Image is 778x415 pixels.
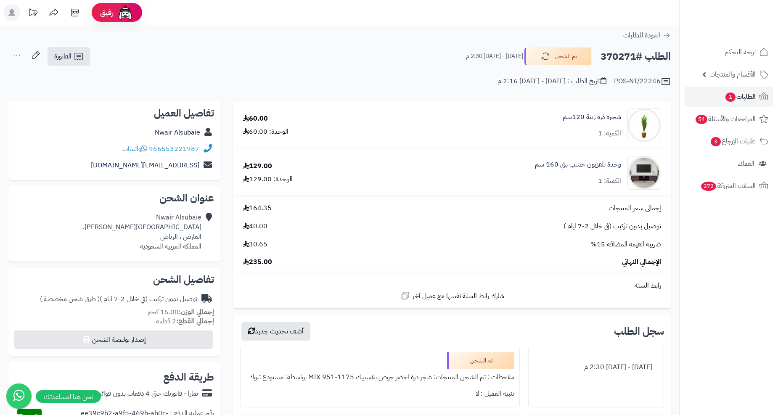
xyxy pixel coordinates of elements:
[563,112,621,122] a: شجرة ذرة زينة 120سم
[155,127,200,137] a: Nwair Alsubaie
[179,307,214,317] strong: إجمالي الوزن:
[598,129,621,138] div: الكمية: 1
[98,389,198,399] div: تمارا - فاتورتك حتى 4 دفعات بدون فوائد
[91,160,199,170] a: [EMAIL_ADDRESS][DOMAIN_NAME]
[117,4,134,21] img: ai-face.png
[701,182,716,191] span: 272
[524,48,592,65] button: تم الشحن
[710,135,756,147] span: طلبات الإرجاع
[447,352,514,369] div: تم الشحن
[711,137,721,146] span: 3
[535,160,621,169] a: وحدة تلفزيون خشب بني 160 سم
[614,326,664,336] h3: سجل الطلب
[243,114,268,124] div: 60.00
[709,69,756,80] span: الأقسام والمنتجات
[623,30,671,40] a: العودة للطلبات
[243,257,272,267] span: 235.00
[40,294,197,304] div: توصيل بدون تركيب (في خلال 2-7 ايام )
[48,47,90,66] a: الفاتورة
[243,204,272,213] span: 164.35
[122,144,147,154] a: واتساب
[564,222,661,231] span: توصيل بدون تركيب (في خلال 2-7 ايام )
[83,213,201,251] div: Nwair Alsubaie [GEOGRAPHIC_DATA][PERSON_NAME]، العارض ، الرياض المملكة العربية السعودية
[243,161,272,171] div: 129.00
[413,291,504,301] span: شارك رابط السلة نفسها مع عميل آخر
[725,93,736,102] span: 1
[14,330,213,349] button: إصدار بوليصة الشحن
[628,156,661,190] img: 1750492780-220601011456-90x90.jpg
[15,108,214,118] h2: تفاصيل العميل
[738,158,754,169] span: العملاء
[497,77,606,86] div: تاريخ الطلب : [DATE] - [DATE] 2:16 م
[725,91,756,103] span: الطلبات
[40,294,100,304] span: ( طرق شحن مخصصة )
[685,176,773,196] a: السلات المتروكة272
[628,108,661,142] img: 1693058453-76574576-90x90.jpg
[243,222,267,231] span: 40.00
[149,144,199,154] a: 966553221987
[466,52,523,61] small: [DATE] - [DATE] 2:30 م
[156,316,214,326] small: 2 قطعة
[590,240,661,249] span: ضريبة القيمة المضافة 15%
[241,322,310,341] button: أضف تحديث جديد
[700,180,756,192] span: السلات المتروكة
[685,109,773,129] a: المراجعات والأسئلة54
[685,42,773,62] a: لوحة التحكم
[601,48,671,65] h2: الطلب #370271
[685,87,773,107] a: الطلبات1
[176,316,214,326] strong: إجمالي القطع:
[598,176,621,186] div: الكمية: 1
[400,291,504,301] a: شارك رابط السلة نفسها مع عميل آخر
[695,113,756,125] span: المراجعات والأسئلة
[148,307,214,317] small: 15.00 كجم
[22,4,43,23] a: تحديثات المنصة
[100,8,114,18] span: رفيق
[15,275,214,285] h2: تفاصيل الشحن
[237,281,667,291] div: رابط السلة
[685,153,773,174] a: العملاء
[15,193,214,203] h2: عنوان الشحن
[614,77,671,87] div: POS-NT/22246
[246,386,514,402] div: تنبيه العميل : لا
[685,131,773,151] a: طلبات الإرجاع3
[622,257,661,267] span: الإجمالي النهائي
[246,369,514,386] div: ملاحظات : تم الشحن المنتجات: شجر ذرة اخضر حوض بلاستيك MIX 951-1175 بواسطة: مستودع تبوك
[243,240,267,249] span: 30.65
[54,51,71,61] span: الفاتورة
[609,204,661,213] span: إجمالي سعر المنتجات
[163,372,214,382] h2: طريقة الدفع
[623,30,660,40] span: العودة للطلبات
[725,46,756,58] span: لوحة التحكم
[696,115,707,124] span: 54
[243,174,293,184] div: الوحدة: 129.00
[534,359,659,375] div: [DATE] - [DATE] 2:30 م
[243,127,288,137] div: الوحدة: 60.00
